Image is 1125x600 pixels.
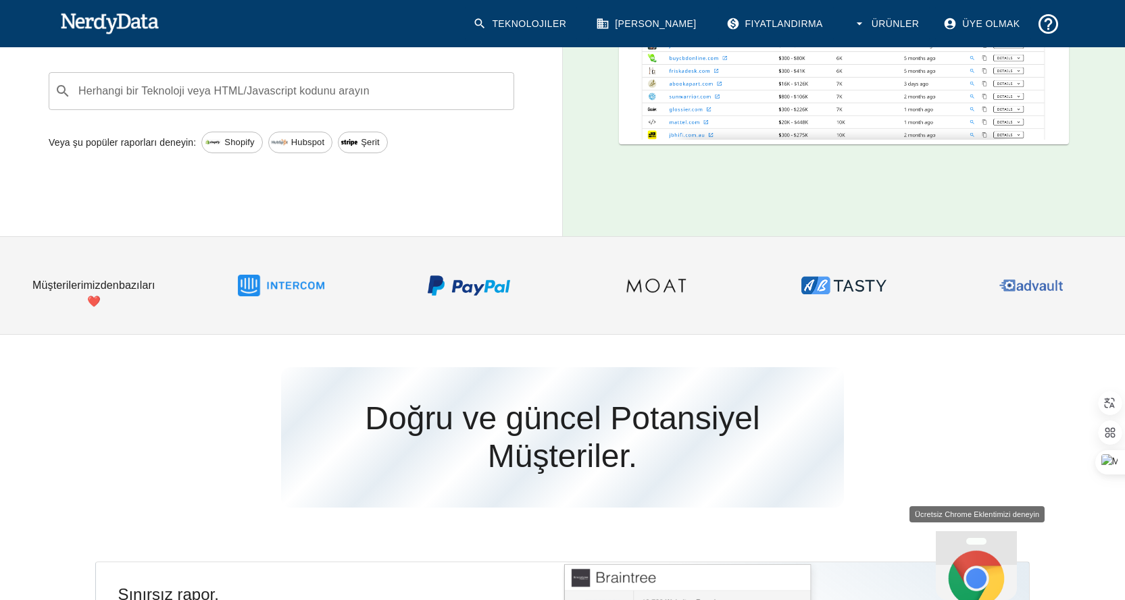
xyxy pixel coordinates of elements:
[338,132,387,153] a: Şerit
[962,18,1020,29] font: Üye olmak
[49,137,196,148] font: Veya şu popüler raporları deneyin:
[935,7,1030,41] a: Üye olmak
[745,18,823,29] font: Fiyatlandırma
[1031,7,1066,41] button: Destek ve Dokümantasyon
[32,279,119,291] font: Müşterilerimizden
[87,296,101,307] font: ❤️
[933,531,1014,600] div: Ücretsiz Chrome Eklentimizi deneyin
[588,7,707,41] a: [PERSON_NAME]
[492,18,566,29] font: Teknolojiler
[201,132,262,153] a: Shopify
[988,242,1074,329] img: Advault
[465,7,577,41] a: Teknolojiler
[613,242,699,329] img: Hendek
[291,137,324,147] font: Hubspot
[915,510,1039,518] font: Ücretsiz Chrome Eklentimizi deneyin
[119,279,155,291] font: bazıları
[224,137,254,147] font: Shopify
[365,400,759,474] font: Doğru ve güncel Potansiyel Müşteriler.
[426,242,512,329] img: PayPal
[801,242,887,329] img: ABLezzetli
[615,18,696,29] font: [PERSON_NAME]
[845,7,930,41] button: Ürünler
[361,137,379,147] font: Şerit
[268,132,332,153] a: Hubspot
[238,242,324,329] img: İnterkom
[872,18,919,29] font: Ürünler
[718,7,834,41] a: Fiyatlandırma
[60,9,159,36] img: NerdyData.com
